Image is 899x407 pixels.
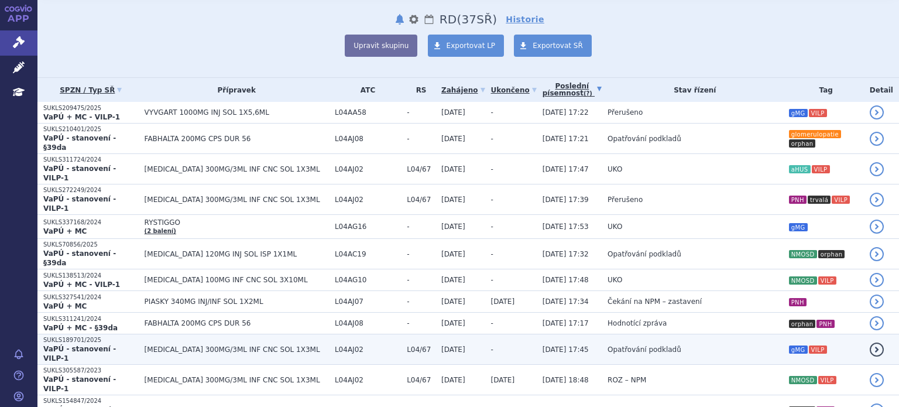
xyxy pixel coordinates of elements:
[789,376,817,384] i: NMOSD
[441,196,465,204] span: [DATE]
[329,78,401,102] th: ATC
[345,35,417,57] button: Upravit skupinu
[407,250,435,258] span: -
[428,35,505,57] a: Exportovat LP
[335,108,401,117] span: L04AA58
[407,346,435,354] span: L04/67
[870,273,884,287] a: detail
[441,250,465,258] span: [DATE]
[441,223,465,231] span: [DATE]
[789,130,841,138] i: glomerulopatie
[335,196,401,204] span: L04AJ02
[870,247,884,261] a: detail
[43,367,139,375] p: SUKLS305587/2023
[608,319,667,327] span: Hodnotící zpráva
[43,218,139,227] p: SUKLS337168/2024
[441,165,465,173] span: [DATE]
[789,320,816,328] i: orphan
[809,346,827,354] i: VILP
[602,78,783,102] th: Stav řízení
[145,108,329,117] span: VYVGART 1000MG INJ SOL 1X5,6ML
[870,295,884,309] a: detail
[145,276,329,284] span: [MEDICAL_DATA] 100MG INF CNC SOL 3X10ML
[870,132,884,146] a: detail
[335,346,401,354] span: L04AJ02
[491,319,493,327] span: -
[145,196,329,204] span: [MEDICAL_DATA] 300MG/3ML INF CNC SOL 1X3ML
[608,297,702,306] span: Čekání na NPM – zastavení
[407,297,435,306] span: -
[864,78,899,102] th: Detail
[335,250,401,258] span: L04AC19
[543,276,589,284] span: [DATE] 17:48
[43,345,116,362] strong: VaPÚ - stanovení - VILP-1
[789,250,817,258] i: NMOSD
[491,346,493,354] span: -
[491,276,493,284] span: -
[407,196,435,204] span: L04/67
[407,108,435,117] span: -
[543,135,589,143] span: [DATE] 17:21
[145,346,329,354] span: [MEDICAL_DATA] 300MG/3ML INF CNC SOL 1X3ML
[818,276,836,285] i: VILP
[43,302,87,310] strong: VaPÚ + MC
[394,12,406,26] button: notifikace
[870,162,884,176] a: detail
[43,134,116,152] strong: VaPÚ - stanovení - §39da
[608,346,681,354] span: Opatřování podkladů
[43,336,139,344] p: SUKLS189701/2025
[543,196,589,204] span: [DATE] 17:39
[145,228,176,234] a: (2 balení)
[43,397,139,405] p: SUKLS154847/2024
[608,376,646,384] span: ROZ – NPM
[491,82,537,98] a: Ukončeno
[441,376,465,384] span: [DATE]
[543,165,589,173] span: [DATE] 17:47
[461,12,476,26] span: 37
[543,297,589,306] span: [DATE] 17:34
[608,223,622,231] span: UKO
[543,376,589,384] span: [DATE] 18:48
[808,196,831,204] i: trvalá
[543,319,589,327] span: [DATE] 17:17
[335,165,401,173] span: L04AJ02
[816,320,834,328] i: PNH
[789,276,817,285] i: NMOSD
[870,316,884,330] a: detail
[441,297,465,306] span: [DATE]
[543,223,589,231] span: [DATE] 17:53
[441,108,465,117] span: [DATE]
[783,78,864,102] th: Tag
[43,272,139,280] p: SUKLS138513/2024
[870,343,884,357] a: detail
[447,42,496,50] span: Exportovat LP
[335,319,401,327] span: L04AJ08
[441,82,485,98] a: Zahájeno
[789,165,811,173] i: aHUS
[335,276,401,284] span: L04AG10
[789,139,816,148] i: orphan
[407,223,435,231] span: -
[870,193,884,207] a: detail
[514,35,592,57] a: Exportovat SŘ
[43,293,139,302] p: SUKLS327541/2024
[407,376,435,384] span: L04/67
[491,135,493,143] span: -
[491,376,515,384] span: [DATE]
[145,165,329,173] span: [MEDICAL_DATA] 300MG/3ML INF CNC SOL 1X3ML
[608,135,681,143] span: Opatřování podkladů
[812,165,830,173] i: VILP
[608,250,681,258] span: Opatřování podkladů
[608,165,622,173] span: UKO
[43,195,116,213] strong: VaPÚ - stanovení - VILP-1
[335,297,401,306] span: L04AJ07
[407,135,435,143] span: -
[870,105,884,119] a: detail
[145,135,329,143] span: FABHALTA 200MG CPS DUR 56
[608,276,622,284] span: UKO
[870,220,884,234] a: detail
[145,218,329,227] span: RYSTIGGO
[43,375,116,393] strong: VaPÚ - stanovení - VILP-1
[43,104,139,112] p: SUKLS209475/2025
[43,315,139,323] p: SUKLS311241/2024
